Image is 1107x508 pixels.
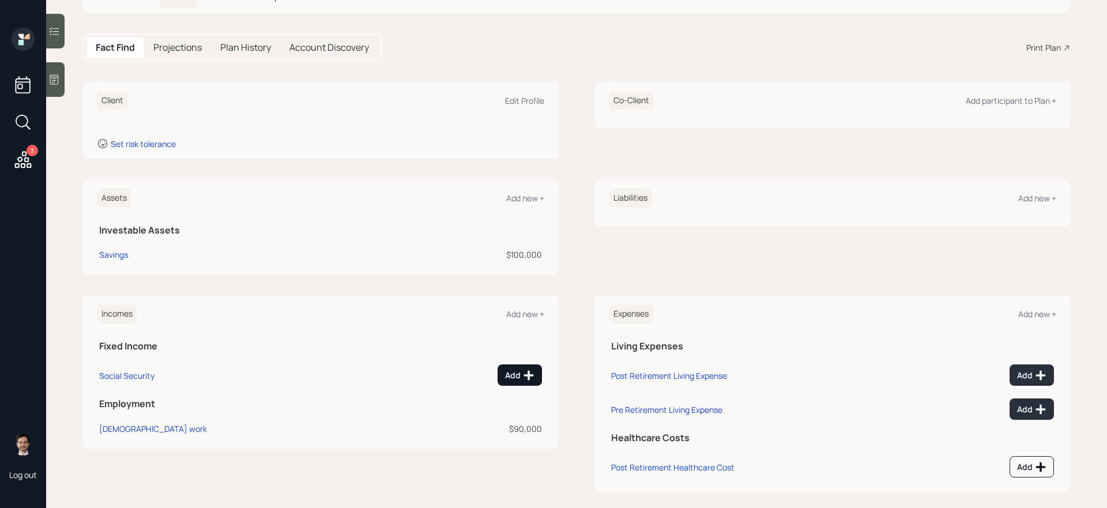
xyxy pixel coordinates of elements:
[506,193,544,204] div: Add new +
[99,341,542,352] h5: Fixed Income
[97,91,128,110] h6: Client
[1018,193,1056,204] div: Add new +
[1010,456,1054,477] button: Add
[609,304,653,323] h6: Expenses
[99,398,542,409] h5: Employment
[609,91,654,110] h6: Co-Client
[99,225,542,236] h5: Investable Assets
[966,95,1056,106] div: Add participant to Plan +
[99,423,207,434] div: [DEMOGRAPHIC_DATA] work
[97,189,131,208] h6: Assets
[12,432,35,456] img: jonah-coleman-headshot.png
[9,469,37,480] div: Log out
[27,145,38,156] div: 3
[1010,364,1054,386] button: Add
[1017,461,1046,473] div: Add
[611,462,735,473] div: Post Retirement Healthcare Cost
[289,42,369,53] h5: Account Discovery
[220,42,271,53] h5: Plan History
[611,370,727,381] div: Post Retirement Living Expense
[99,370,155,381] div: Social Security
[505,370,534,381] div: Add
[1018,308,1056,319] div: Add new +
[411,423,542,435] div: $90,000
[302,249,542,261] div: $100,000
[153,42,202,53] h5: Projections
[111,138,176,149] div: Set risk tolerance
[611,432,1054,443] h5: Healthcare Costs
[99,249,128,261] div: Savings
[96,42,135,53] h5: Fact Find
[498,364,542,386] button: Add
[505,95,544,106] div: Edit Profile
[1017,370,1046,381] div: Add
[506,308,544,319] div: Add new +
[611,341,1054,352] h5: Living Expenses
[97,304,137,323] h6: Incomes
[611,404,722,415] div: Pre Retirement Living Expense
[1017,404,1046,415] div: Add
[1010,398,1054,420] button: Add
[1026,42,1061,54] div: Print Plan
[609,189,652,208] h6: Liabilities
